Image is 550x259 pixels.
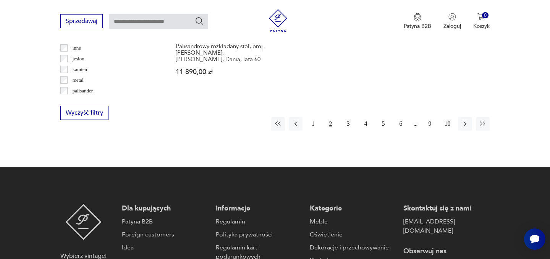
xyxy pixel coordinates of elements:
iframe: Smartsupp widget button [524,228,545,250]
button: 4 [359,117,373,131]
p: 11 890,00 zł [176,69,269,75]
img: Patyna - sklep z meblami i dekoracjami vintage [267,9,290,32]
p: palisander [73,87,93,95]
button: Szukaj [195,16,204,26]
p: inne [73,44,81,52]
a: Oświetlenie [310,230,396,239]
h3: Palisandrowy rozkładany stół, proj. [PERSON_NAME], [PERSON_NAME], Dania, lata 60. [176,43,269,63]
a: [EMAIL_ADDRESS][DOMAIN_NAME] [403,217,490,235]
a: Polityka prywatności [216,230,302,239]
button: Zaloguj [443,13,461,30]
p: Koszyk [473,23,490,30]
a: Regulamin [216,217,302,226]
button: Sprzedawaj [60,14,103,28]
a: Foreign customers [122,230,208,239]
a: Idea [122,243,208,252]
p: Obserwuj nas [403,247,490,256]
div: 0 [482,12,489,19]
a: Patyna B2B [122,217,208,226]
p: jesion [73,55,84,63]
img: Patyna - sklep z meblami i dekoracjami vintage [65,204,102,240]
img: Ikona koszyka [477,13,485,21]
button: 10 [441,117,455,131]
button: Wyczyść filtry [60,106,108,120]
a: Sprzedawaj [60,19,103,24]
p: Dla kupujących [122,204,208,213]
p: sklejka [73,97,87,106]
img: Ikona medalu [414,13,421,21]
a: Meble [310,217,396,226]
button: 9 [423,117,437,131]
a: Ikona medaluPatyna B2B [404,13,431,30]
p: metal [73,76,84,84]
button: 3 [341,117,355,131]
p: Kategorie [310,204,396,213]
button: Patyna B2B [404,13,431,30]
p: Informacje [216,204,302,213]
p: Skontaktuj się z nami [403,204,490,213]
button: 5 [377,117,390,131]
p: kamień [73,65,87,74]
button: 0Koszyk [473,13,490,30]
p: Patyna B2B [404,23,431,30]
button: 6 [394,117,408,131]
button: 2 [324,117,338,131]
p: Zaloguj [443,23,461,30]
a: Dekoracje i przechowywanie [310,243,396,252]
button: 1 [306,117,320,131]
img: Ikonka użytkownika [448,13,456,21]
